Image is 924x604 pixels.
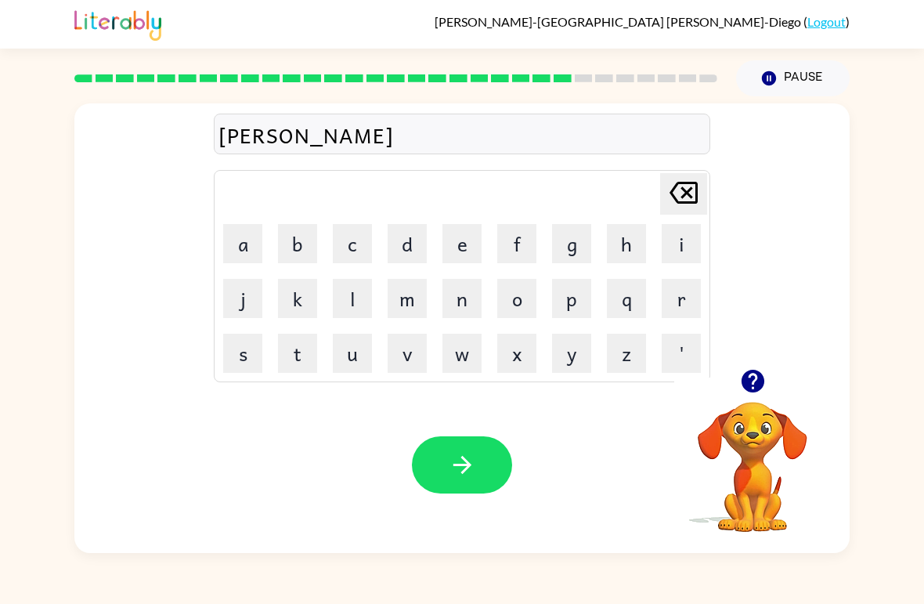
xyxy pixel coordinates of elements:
button: q [607,279,646,318]
button: t [278,334,317,373]
button: b [278,224,317,263]
button: y [552,334,591,373]
button: n [442,279,482,318]
button: g [552,224,591,263]
button: p [552,279,591,318]
button: i [662,224,701,263]
button: a [223,224,262,263]
button: e [442,224,482,263]
button: l [333,279,372,318]
button: v [388,334,427,373]
button: k [278,279,317,318]
button: r [662,279,701,318]
button: h [607,224,646,263]
button: o [497,279,536,318]
div: [PERSON_NAME] [218,118,706,151]
button: d [388,224,427,263]
button: m [388,279,427,318]
span: [PERSON_NAME]-[GEOGRAPHIC_DATA] [PERSON_NAME]-Diego [435,14,803,29]
button: x [497,334,536,373]
button: z [607,334,646,373]
button: c [333,224,372,263]
button: s [223,334,262,373]
button: w [442,334,482,373]
video: Your browser must support playing .mp4 files to use Literably. Please try using another browser. [674,378,831,534]
img: Literably [74,6,161,41]
button: j [223,279,262,318]
button: ' [662,334,701,373]
a: Logout [807,14,846,29]
button: Pause [736,60,850,96]
div: ( ) [435,14,850,29]
button: u [333,334,372,373]
button: f [497,224,536,263]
